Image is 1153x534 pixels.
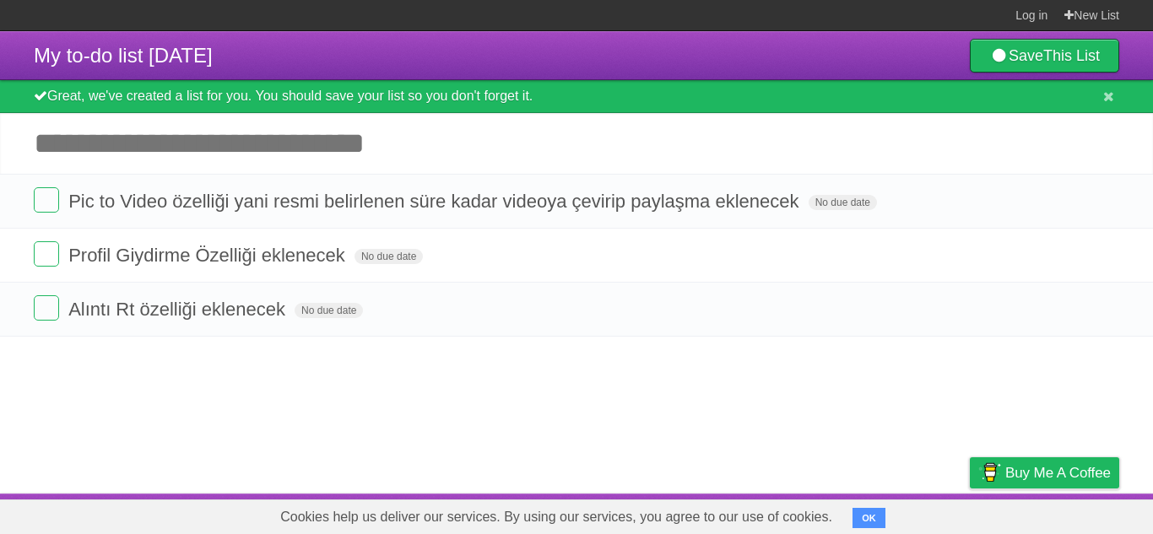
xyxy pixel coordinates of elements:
[68,191,803,212] span: Pic to Video özelliği yani resmi belirlenen süre kadar videoya çevirip paylaşma eklenecek
[890,498,928,530] a: Terms
[745,498,781,530] a: About
[801,498,869,530] a: Developers
[355,249,423,264] span: No due date
[68,299,290,320] span: Alıntı Rt özelliği eklenecek
[34,295,59,321] label: Done
[263,500,849,534] span: Cookies help us deliver our services. By using our services, you agree to our use of cookies.
[978,458,1001,487] img: Buy me a coffee
[970,457,1119,488] a: Buy me a coffee
[1043,47,1100,64] b: This List
[1005,458,1111,488] span: Buy me a coffee
[295,303,363,318] span: No due date
[853,508,885,528] button: OK
[809,195,877,210] span: No due date
[34,44,213,67] span: My to-do list [DATE]
[68,245,349,266] span: Profil Giydirme Özelliği eklenecek
[1013,498,1119,530] a: Suggest a feature
[34,187,59,213] label: Done
[948,498,992,530] a: Privacy
[970,39,1119,73] a: SaveThis List
[34,241,59,267] label: Done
